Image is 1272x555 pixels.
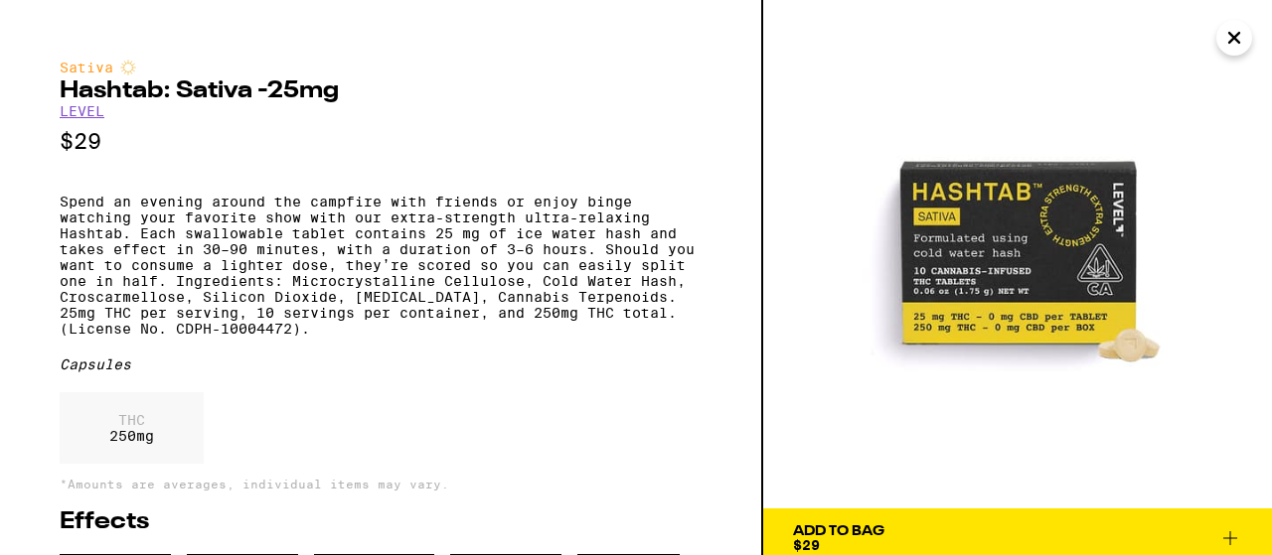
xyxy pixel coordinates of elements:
p: THC [109,412,154,428]
h2: Effects [60,510,702,534]
img: sativaColor.svg [120,60,136,75]
p: *Amounts are averages, individual items may vary. [60,478,702,490]
div: Sativa [60,60,702,75]
p: Spend an evening around the campfire with friends or enjoy binge watching your favorite show with... [60,194,702,337]
h2: Hashtab: Sativa -25mg [60,79,702,103]
button: Close [1216,20,1252,56]
a: LEVEL [60,103,104,119]
div: Add To Bag [793,524,884,538]
div: 250 mg [60,392,204,464]
span: Hi. Need any help? [12,14,143,30]
span: $29 [793,537,820,553]
div: Capsules [60,356,702,372]
p: $29 [60,129,702,154]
